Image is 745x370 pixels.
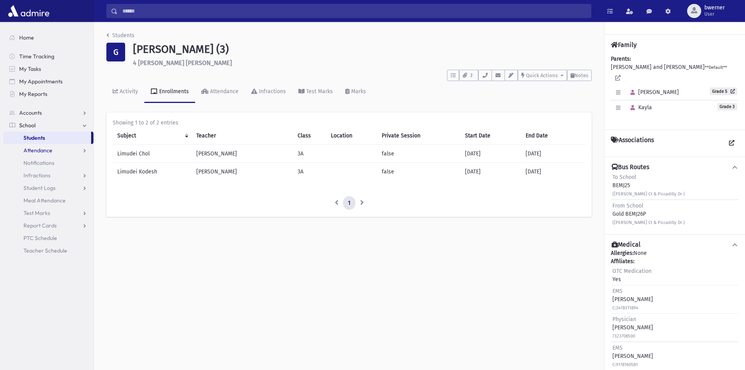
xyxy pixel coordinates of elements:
a: Grade 5 [710,87,737,95]
span: Infractions [23,172,50,179]
span: PTC Schedule [23,235,57,242]
button: 2 [459,70,478,81]
th: End Date [521,127,585,145]
small: ([PERSON_NAME] Ct & Piccadilly Dr ) [612,220,685,225]
b: Affiliates: [611,258,634,265]
span: Accounts [19,109,42,116]
button: Quick Actions [518,70,567,81]
span: My Tasks [19,65,41,72]
a: Accounts [3,106,93,119]
h4: Family [611,41,637,49]
th: Private Session [377,127,460,145]
span: Physician [612,316,636,323]
a: Students [3,132,91,144]
h4: Bus Routes [612,163,649,171]
a: Marks [339,81,372,103]
a: Test Marks [3,207,93,219]
h4: Associations [611,136,654,150]
span: Test Marks [23,209,50,217]
span: Attendance [23,147,52,154]
button: Bus Routes [611,163,739,171]
td: false [377,144,460,162]
th: Class [293,127,326,145]
h1: [PERSON_NAME] (3) [133,43,592,56]
a: Home [3,31,93,44]
span: Quick Actions [526,72,558,78]
b: Allergies: [611,250,634,256]
span: Notifications [23,159,54,166]
th: Subject [113,127,192,145]
img: AdmirePro [6,3,51,19]
div: Yes [612,267,652,283]
span: My Reports [19,90,47,97]
a: Student Logs [3,182,93,194]
td: 3A [293,162,326,180]
th: Teacher [192,127,293,145]
span: Grade 3 [717,103,737,110]
a: My Tasks [3,63,93,75]
a: School [3,119,93,132]
span: Students [23,134,45,141]
button: Medical [611,241,739,249]
div: Infractions [257,88,286,95]
td: [DATE] [521,144,585,162]
div: G [106,43,125,61]
span: User [704,11,725,17]
a: Time Tracking [3,50,93,63]
span: Meal Attendance [23,197,66,204]
span: School [19,122,36,129]
span: bwerner [704,5,725,11]
div: BEMJ25 [612,173,685,198]
span: Kayla [627,104,652,111]
nav: breadcrumb [106,31,135,43]
td: [DATE] [460,162,521,180]
small: C:3478311894 [612,305,638,310]
div: [PERSON_NAME] [612,315,653,340]
span: Notes [574,72,588,78]
div: [PERSON_NAME] [612,344,653,368]
b: Parents: [611,56,631,62]
small: C:9178160581 [612,362,638,367]
h4: Medical [612,241,641,249]
a: Students [106,32,135,39]
a: Teacher Schedule [3,244,93,257]
a: Notifications [3,157,93,169]
div: Gold BEMJ26P [612,202,685,226]
small: 7323708500 [612,334,635,339]
button: Notes [567,70,592,81]
div: Enrollments [158,88,189,95]
span: OTC Medication [612,268,652,274]
div: Test Marks [305,88,333,95]
span: Student Logs [23,184,56,191]
a: My Appointments [3,75,93,88]
span: 2 [468,72,475,79]
td: [DATE] [521,162,585,180]
h6: 4 [PERSON_NAME] [PERSON_NAME] [133,59,592,67]
span: Teacher Schedule [23,247,67,254]
a: Activity [106,81,144,103]
div: Marks [350,88,366,95]
div: [PERSON_NAME] and [PERSON_NAME] [611,55,739,123]
div: None [611,249,739,370]
a: Attendance [195,81,245,103]
span: EMS [612,288,623,294]
div: Showing 1 to 2 of 2 entries [113,119,585,127]
a: Report Cards [3,219,93,232]
span: Home [19,34,34,41]
td: Limudei Chol [113,144,192,162]
div: [PERSON_NAME] [612,287,653,312]
a: Enrollments [144,81,195,103]
td: false [377,162,460,180]
a: PTC Schedule [3,232,93,244]
div: Activity [118,88,138,95]
a: Infractions [245,81,292,103]
a: My Reports [3,88,93,100]
input: Search [118,4,591,18]
span: EMS [612,345,623,351]
span: [PERSON_NAME] [627,89,679,96]
a: Infractions [3,169,93,182]
a: View all Associations [725,136,739,150]
td: [PERSON_NAME] [192,144,293,162]
td: 3A [293,144,326,162]
span: Time Tracking [19,53,54,60]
